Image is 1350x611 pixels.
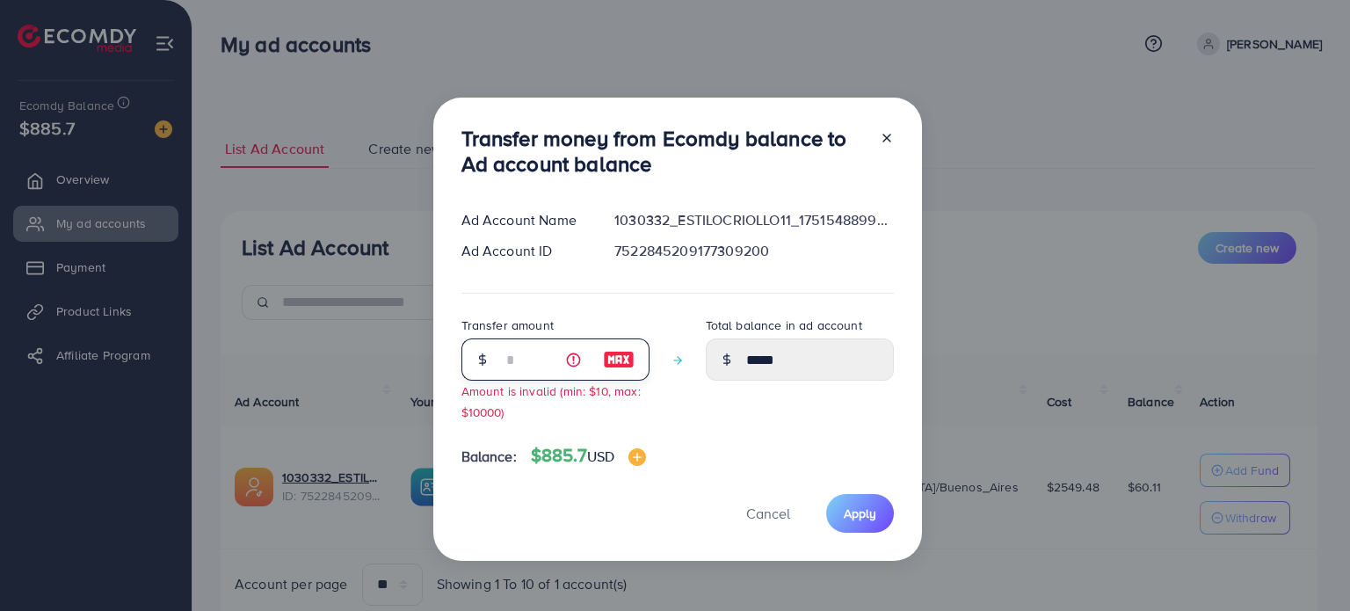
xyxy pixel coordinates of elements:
button: Apply [826,494,894,532]
img: image [628,448,646,466]
div: 1030332_ESTILOCRIOLLO11_1751548899317 [600,210,907,230]
h3: Transfer money from Ecomdy balance to Ad account balance [461,126,866,177]
div: Ad Account ID [447,241,601,261]
span: Cancel [746,504,790,523]
div: Ad Account Name [447,210,601,230]
button: Cancel [724,494,812,532]
label: Total balance in ad account [706,316,862,334]
span: Apply [844,505,876,522]
img: image [603,349,635,370]
label: Transfer amount [461,316,554,334]
span: USD [587,447,614,466]
div: 7522845209177309200 [600,241,907,261]
iframe: Chat [1275,532,1337,598]
span: Balance: [461,447,517,467]
h4: $885.7 [531,445,646,467]
small: Amount is invalid (min: $10, max: $10000) [461,382,641,419]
